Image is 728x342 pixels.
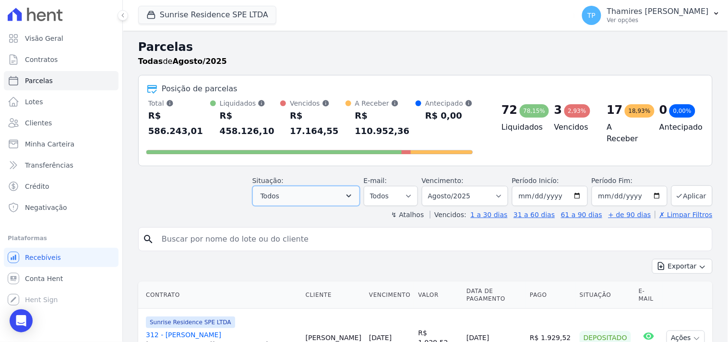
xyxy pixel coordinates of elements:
[587,12,596,19] span: TP
[4,156,119,175] a: Transferências
[501,122,539,133] h4: Liquidados
[290,108,345,139] div: R$ 17.164,55
[25,34,63,43] span: Visão Geral
[607,122,644,145] h4: A Receber
[220,108,280,139] div: R$ 458.126,10
[513,211,555,219] a: 31 a 60 dias
[391,211,424,219] label: ↯ Atalhos
[146,317,235,328] span: Sunrise Residence SPE LTDA
[655,211,713,219] a: ✗ Limpar Filtros
[4,177,119,196] a: Crédito
[162,83,238,95] div: Posição de parcelas
[252,177,284,184] label: Situação:
[561,211,602,219] a: 61 a 90 dias
[607,102,623,118] div: 17
[659,102,668,118] div: 0
[365,281,414,309] th: Vencimento
[414,281,463,309] th: Valor
[430,211,466,219] label: Vencidos:
[138,281,302,309] th: Contrato
[220,98,280,108] div: Liquidados
[592,176,668,186] label: Período Fim:
[564,104,590,118] div: 2,93%
[25,139,74,149] span: Minha Carteira
[4,269,119,288] a: Conta Hent
[659,122,697,133] h4: Antecipado
[25,55,58,64] span: Contratos
[576,281,635,309] th: Situação
[425,98,473,108] div: Antecipado
[25,182,49,191] span: Crédito
[25,97,43,107] span: Lotes
[261,190,279,202] span: Todos
[355,108,416,139] div: R$ 110.952,36
[143,233,154,245] i: search
[148,98,210,108] div: Total
[635,281,663,309] th: E-mail
[173,57,227,66] strong: Agosto/2025
[364,177,387,184] label: E-mail:
[471,211,508,219] a: 1 a 30 dias
[25,118,52,128] span: Clientes
[4,134,119,154] a: Minha Carteira
[554,122,592,133] h4: Vencidos
[520,104,549,118] div: 78,15%
[25,203,67,212] span: Negativação
[25,76,53,85] span: Parcelas
[290,98,345,108] div: Vencidos
[4,50,119,69] a: Contratos
[607,16,709,24] p: Ver opções
[4,92,119,111] a: Lotes
[607,7,709,16] p: Thamires [PERSON_NAME]
[512,177,559,184] label: Período Inicío:
[4,113,119,133] a: Clientes
[25,274,63,283] span: Conta Hent
[4,198,119,217] a: Negativação
[4,71,119,90] a: Parcelas
[425,108,473,123] div: R$ 0,00
[609,211,651,219] a: + de 90 dias
[463,281,526,309] th: Data de Pagamento
[501,102,517,118] div: 72
[526,281,576,309] th: Pago
[148,108,210,139] div: R$ 586.243,01
[138,6,276,24] button: Sunrise Residence SPE LTDA
[554,102,562,118] div: 3
[138,57,163,66] strong: Todas
[669,104,695,118] div: 0,00%
[25,253,61,262] span: Recebíveis
[25,160,73,170] span: Transferências
[671,185,713,206] button: Aplicar
[625,104,655,118] div: 18,93%
[369,334,392,342] a: [DATE]
[302,281,365,309] th: Cliente
[4,29,119,48] a: Visão Geral
[138,38,713,56] h2: Parcelas
[10,309,33,332] div: Open Intercom Messenger
[652,259,713,274] button: Exportar
[156,230,708,249] input: Buscar por nome do lote ou do cliente
[4,248,119,267] a: Recebíveis
[8,232,115,244] div: Plataformas
[138,56,227,67] p: de
[574,2,728,29] button: TP Thamires [PERSON_NAME] Ver opções
[252,186,360,206] button: Todos
[355,98,416,108] div: A Receber
[422,177,464,184] label: Vencimento:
